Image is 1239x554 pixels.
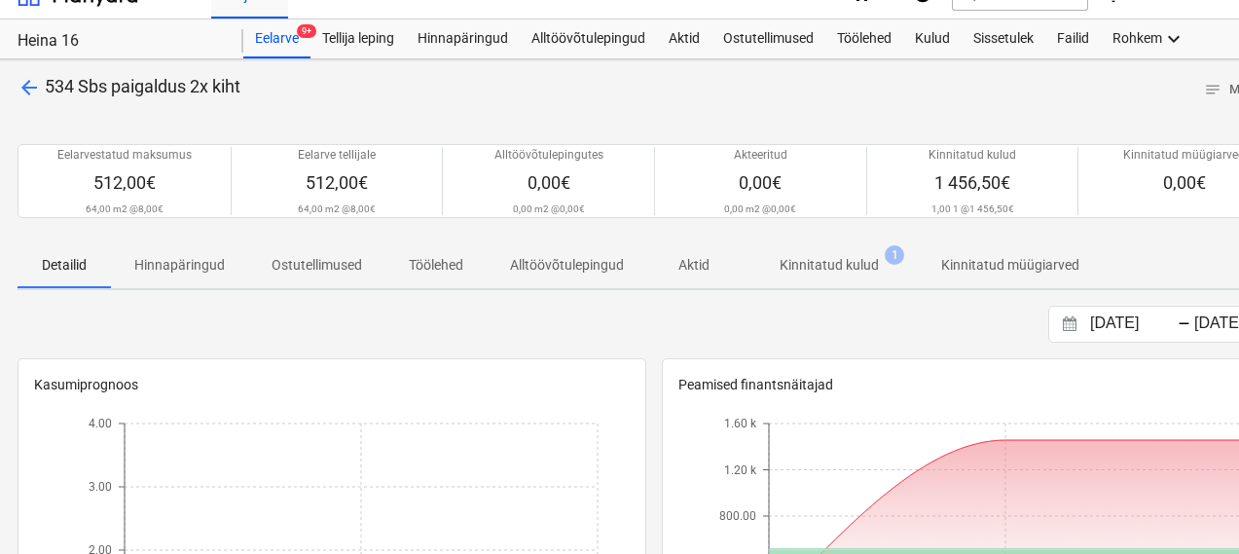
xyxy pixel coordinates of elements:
p: Ostutellimused [272,255,362,276]
span: 512,00€ [306,172,368,193]
p: Detailid [41,255,88,276]
input: Algus [1086,311,1185,338]
a: Aktid [657,19,711,58]
p: 64,00 m2 @ 8,00€ [298,203,376,215]
i: keyboard_arrow_down [1162,27,1185,51]
p: Kinnitatud kulud [780,255,879,276]
span: 9+ [297,24,316,38]
p: 0,00 m2 @ 0,00€ [724,203,796,215]
a: Ostutellimused [711,19,825,58]
a: Töölehed [825,19,903,58]
button: Interact with the calendar and add the check-in date for your trip. [1053,314,1086,336]
div: Heina 16 [18,31,220,52]
span: 0,00€ [1163,172,1206,193]
tspan: 1.20 k [724,463,757,477]
div: Eelarve [243,19,310,58]
tspan: 1.60 k [724,417,757,430]
span: 0,00€ [739,172,782,193]
a: Kulud [903,19,962,58]
p: Kasumiprognoos [34,375,630,395]
p: 0,00 m2 @ 0,00€ [513,203,585,215]
div: - [1178,318,1190,330]
span: 1 [885,245,904,265]
p: Eelarve tellijale [298,147,376,164]
span: 0,00€ [528,172,570,193]
p: Akteeritud [734,147,787,164]
div: Rohkem [1101,19,1197,58]
p: Kinnitatud kulud [929,147,1016,164]
span: 534 Sbs paigaldus 2x kiht [45,76,240,96]
p: 1,00 1 @ 1 456,50€ [931,203,1014,215]
p: Alltöövõtulepingutes [494,147,603,164]
span: 1 456,50€ [934,172,1010,193]
a: Eelarve9+ [243,19,310,58]
span: 512,00€ [93,172,156,193]
tspan: 3.00 [89,480,112,494]
iframe: Chat Widget [1142,461,1239,554]
a: Hinnapäringud [406,19,520,58]
p: Hinnapäringud [134,255,225,276]
a: Alltöövõtulepingud [520,19,657,58]
span: arrow_back [18,76,41,99]
p: Kinnitatud müügiarved [941,255,1079,276]
p: Eelarvestatud maksumus [57,147,192,164]
span: notes [1204,81,1221,98]
p: Alltöövõtulepingud [510,255,624,276]
a: Tellija leping [310,19,406,58]
a: Failid [1045,19,1101,58]
p: 64,00 m2 @ 8,00€ [86,203,164,215]
tspan: 800.00 [719,509,756,523]
a: Sissetulek [962,19,1045,58]
p: Töölehed [409,255,463,276]
tspan: 4.00 [89,417,112,430]
p: Aktid [671,255,717,276]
